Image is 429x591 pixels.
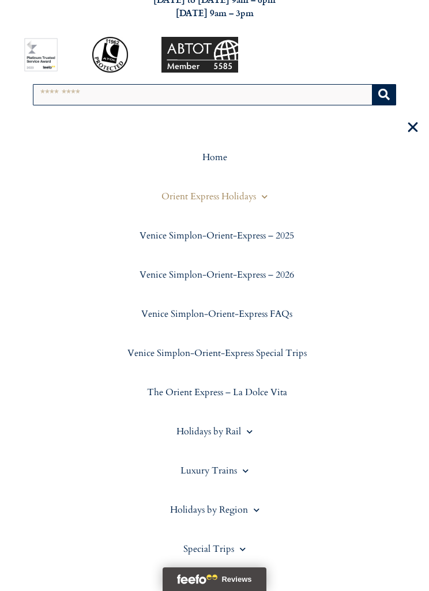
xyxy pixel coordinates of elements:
[176,6,254,19] strong: [DATE] 9am – 3pm
[402,117,423,138] div: Menu Toggle
[6,412,423,451] a: Holidays by Rail
[6,255,423,294] a: Venice Simplon-Orient-Express – 2026
[6,138,423,177] a: Home
[6,334,423,373] a: Venice Simplon-Orient-Express Special Trips
[372,85,396,105] button: Search
[6,294,423,334] a: Venice Simplon-Orient-Express FAQs
[6,216,423,255] a: Venice Simplon-Orient-Express – 2025
[6,451,423,490] a: Luxury Trains
[6,177,423,216] a: Orient Express Holidays
[6,216,423,412] ul: Orient Express Holidays
[6,490,423,529] a: Holidays by Region
[6,373,423,412] a: The Orient Express – La Dolce Vita
[6,529,423,569] a: Special Trips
